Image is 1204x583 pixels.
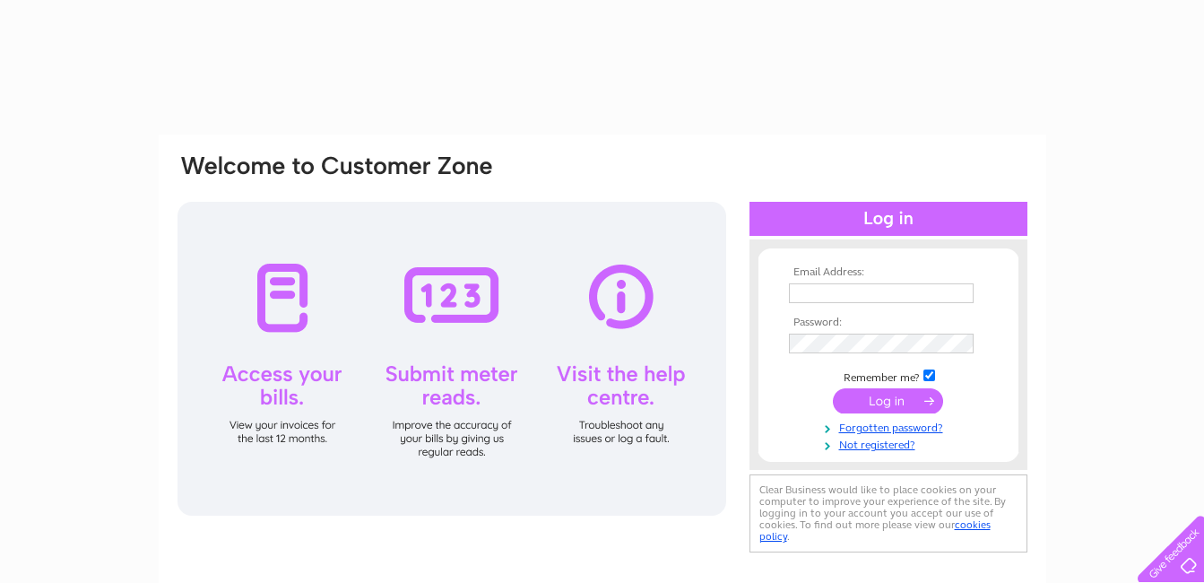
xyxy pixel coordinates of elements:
[759,518,991,543] a: cookies policy
[784,266,992,279] th: Email Address:
[833,388,943,413] input: Submit
[789,435,992,452] a: Not registered?
[784,317,992,329] th: Password:
[749,474,1027,553] div: Clear Business would like to place cookies on your computer to improve your experience of the sit...
[784,367,992,385] td: Remember me?
[789,418,992,435] a: Forgotten password?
